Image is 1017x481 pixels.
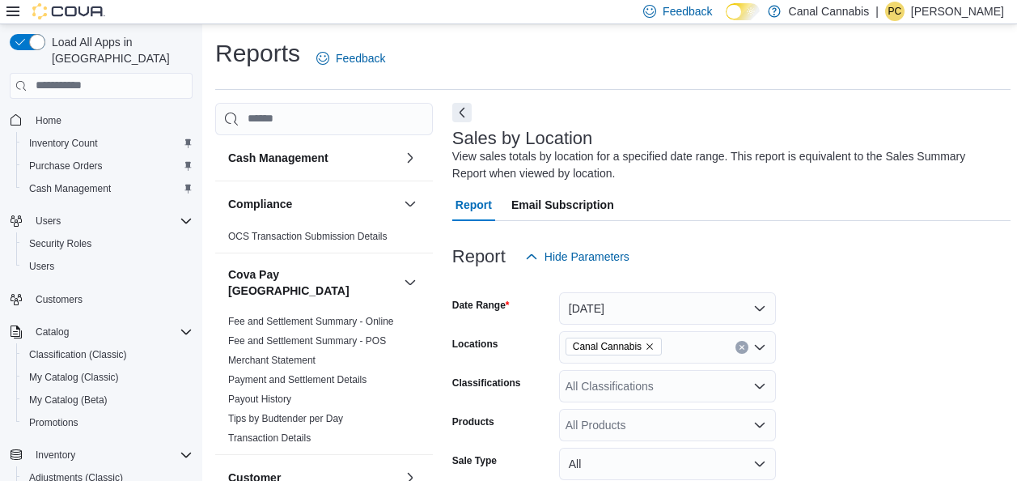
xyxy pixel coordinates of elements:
[228,231,388,242] a: OCS Transaction Submission Details
[23,345,133,364] a: Classification (Classic)
[228,413,343,424] a: Tips by Budtender per Day
[23,234,193,253] span: Security Roles
[228,315,394,328] span: Fee and Settlement Summary - Online
[23,179,193,198] span: Cash Management
[228,373,367,386] span: Payment and Settlement Details
[911,2,1004,21] p: [PERSON_NAME]
[663,3,712,19] span: Feedback
[228,374,367,385] a: Payment and Settlement Details
[452,247,506,266] h3: Report
[16,232,199,255] button: Security Roles
[519,240,636,273] button: Hide Parameters
[29,110,193,130] span: Home
[228,412,343,425] span: Tips by Budtender per Day
[23,156,193,176] span: Purchase Orders
[559,292,776,325] button: [DATE]
[23,179,117,198] a: Cash Management
[29,445,193,465] span: Inventory
[16,155,199,177] button: Purchase Orders
[29,160,103,172] span: Purchase Orders
[29,394,108,407] span: My Catalog (Beta)
[228,150,328,166] h3: Cash Management
[566,338,662,355] span: Canal Cannabis
[228,334,386,347] span: Fee and Settlement Summary - POS
[559,448,776,480] button: All
[29,289,193,309] span: Customers
[23,345,193,364] span: Classification (Classic)
[735,341,748,354] button: Clear input
[228,432,311,445] span: Transaction Details
[36,114,61,127] span: Home
[228,316,394,327] a: Fee and Settlement Summary - Online
[23,134,193,153] span: Inventory Count
[456,189,492,221] span: Report
[36,449,75,462] span: Inventory
[45,34,193,66] span: Load All Apps in [GEOGRAPHIC_DATA]
[23,257,61,276] a: Users
[645,342,655,351] button: Remove Canal Cannabis from selection in this group
[400,194,420,214] button: Compliance
[215,37,300,70] h1: Reports
[885,2,905,21] div: Patrick Ciantar
[789,2,870,21] p: Canal Cannabis
[228,355,316,366] a: Merchant Statement
[215,227,433,253] div: Compliance
[23,257,193,276] span: Users
[753,380,766,393] button: Open list of options
[511,189,614,221] span: Email Subscription
[29,322,75,342] button: Catalog
[753,341,766,354] button: Open list of options
[23,390,114,410] a: My Catalog (Beta)
[36,326,69,338] span: Catalog
[16,343,199,366] button: Classification (Classic)
[29,211,193,231] span: Users
[573,338,642,355] span: Canal Cannabis
[16,389,199,411] button: My Catalog (Beta)
[29,371,119,384] span: My Catalog (Classic)
[228,393,291,406] span: Payout History
[23,368,193,387] span: My Catalog (Classic)
[228,196,292,212] h3: Compliance
[36,293,83,306] span: Customers
[23,234,98,253] a: Security Roles
[3,444,199,466] button: Inventory
[29,137,98,150] span: Inventory Count
[452,338,498,351] label: Locations
[400,148,420,168] button: Cash Management
[400,273,420,292] button: Cova Pay [GEOGRAPHIC_DATA]
[3,287,199,311] button: Customers
[29,111,68,130] a: Home
[452,129,593,148] h3: Sales by Location
[29,322,193,342] span: Catalog
[452,415,494,428] label: Products
[875,2,879,21] p: |
[3,210,199,232] button: Users
[29,348,127,361] span: Classification (Classic)
[228,150,397,166] button: Cash Management
[16,255,199,278] button: Users
[29,260,54,273] span: Users
[36,215,61,228] span: Users
[753,419,766,432] button: Open list of options
[228,196,397,212] button: Compliance
[16,132,199,155] button: Inventory Count
[23,413,85,432] a: Promotions
[336,50,385,66] span: Feedback
[228,266,397,299] button: Cova Pay [GEOGRAPHIC_DATA]
[29,290,89,309] a: Customers
[545,249,629,265] span: Hide Parameters
[228,432,311,444] a: Transaction Details
[310,42,392,74] a: Feedback
[452,299,510,312] label: Date Range
[726,20,727,21] span: Dark Mode
[29,211,67,231] button: Users
[23,413,193,432] span: Promotions
[29,445,82,465] button: Inventory
[228,394,291,405] a: Payout History
[29,237,91,250] span: Security Roles
[29,182,111,195] span: Cash Management
[452,377,521,389] label: Classifications
[16,177,199,200] button: Cash Management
